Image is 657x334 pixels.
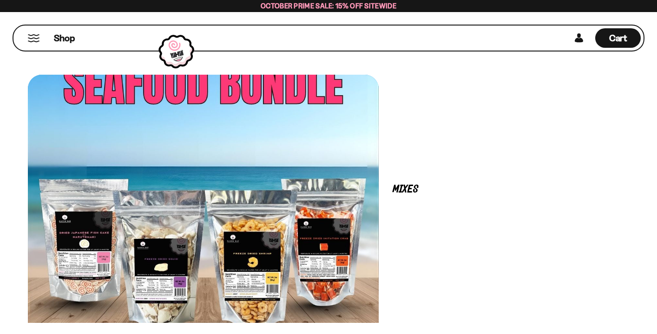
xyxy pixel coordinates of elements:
[27,34,40,42] button: Mobile Menu Trigger
[595,26,641,51] div: Cart
[609,32,627,44] span: Cart
[54,28,75,48] a: Shop
[261,1,396,10] span: October Prime Sale: 15% off Sitewide
[54,32,75,45] span: Shop
[393,185,615,194] p: Mixes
